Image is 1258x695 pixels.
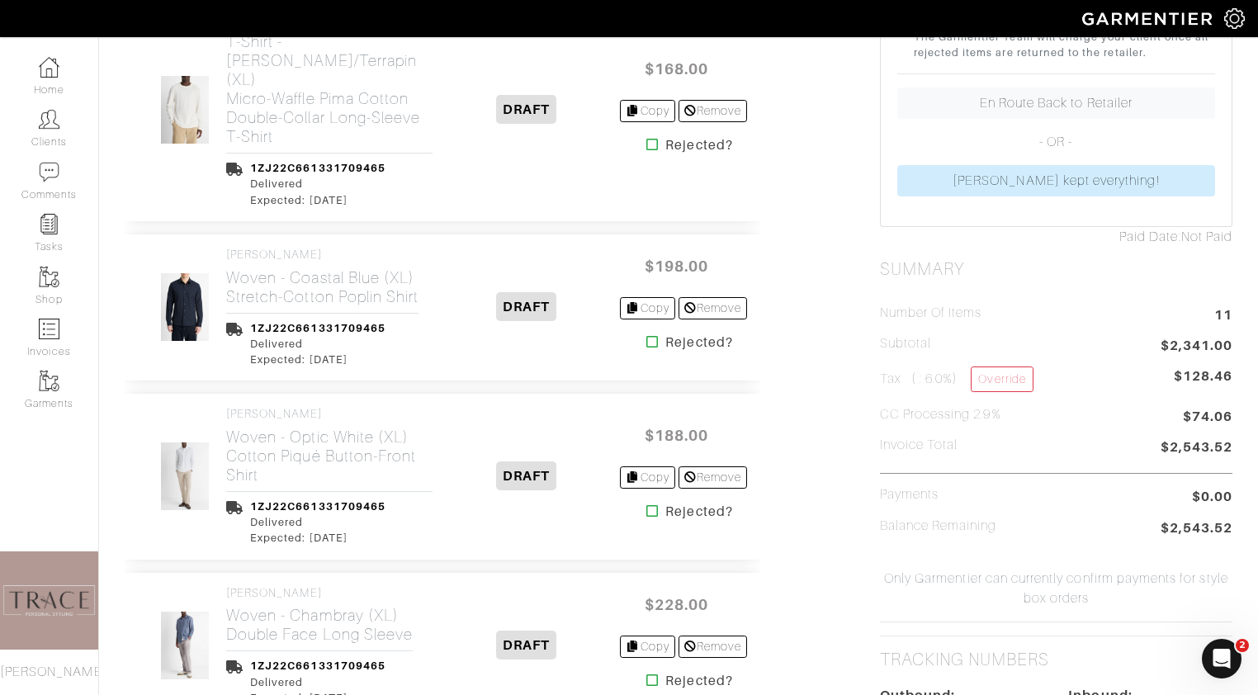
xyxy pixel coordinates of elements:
[620,297,675,319] a: Copy
[627,248,726,284] span: $198.00
[620,636,675,658] a: Copy
[250,162,385,174] a: 1ZJ22C661331709465
[226,248,419,262] h4: [PERSON_NAME]
[880,336,931,352] h5: Subtotal
[250,322,385,334] a: 1ZJ22C661331709465
[620,466,675,489] a: Copy
[39,162,59,182] img: comment-icon-a0a6a9ef722e966f86d9cbdc48e553b5cf19dbc54f86b18d962a5391bc8f6eb6.png
[880,650,1050,670] h2: Tracking numbers
[160,272,210,342] img: WfmMEgAEpDRc9S8dNCnRtXBC
[226,586,413,645] a: [PERSON_NAME] Woven - Chambray (XL)Double Face Long Sleeve
[250,336,385,352] div: Delivered
[39,109,59,130] img: clients-icon-6bae9207a08558b7cb47a8932f037763ab4055f8c8b6bfacd5dc20c3e0201464.png
[496,95,556,124] span: DRAFT
[1161,336,1232,358] span: $2,341.00
[1161,518,1232,541] span: $2,543.52
[627,587,726,622] span: $228.00
[226,32,433,146] h2: T-Shirt - [PERSON_NAME]/Terrapin (XL) Micro-Waffle Pima Cotton Double-Collar Long-Sleeve T-Shirt
[250,352,385,367] div: Expected: [DATE]
[250,176,385,191] div: Delivered
[880,518,997,534] h5: Balance Remaining
[679,636,747,658] a: Remove
[1214,305,1232,328] span: 11
[880,437,958,453] h5: Invoice Total
[226,586,413,600] h4: [PERSON_NAME]
[880,407,1001,423] h5: CC Processing 2.9%
[665,135,732,155] strong: Rejected?
[250,514,385,530] div: Delivered
[880,305,982,321] h5: Number of Items
[160,611,210,680] img: JffVYanPp2j7XqABFREN3HTd
[876,569,1237,608] span: Only Garmentier can currently confirm payments for style box orders
[1224,8,1245,29] img: gear-icon-white-bd11855cb880d31180b6d7d6211b90ccbf57a29d726f0c71d8c61bd08dd39cc2.png
[880,366,1033,392] h5: Tax ( : 6.0%)
[679,297,747,319] a: Remove
[971,366,1033,392] a: Override
[627,51,726,87] span: $168.00
[897,87,1215,119] a: En Route Back to Retailer
[226,248,419,306] a: [PERSON_NAME] Woven - Coastal Blue (XL)Stretch-Cotton Poplin Shirt
[1119,229,1181,244] span: Paid Date:
[160,75,210,144] img: dWEuoHNtX4iAK76GjP3yhedp
[250,192,385,208] div: Expected: [DATE]
[1074,4,1224,33] img: garmentier-logo-header-white-b43fb05a5012e4ada735d5af1a66efaba907eab6374d6393d1fbf88cb4ef424d.png
[1174,366,1232,386] span: $128.46
[665,671,732,691] strong: Rejected?
[226,407,433,485] a: [PERSON_NAME] Woven - Optic White (XL)Cotton Piqué Button-Front Shirt
[226,428,433,485] h2: Woven - Optic White (XL) Cotton Piqué Button-Front Shirt
[897,165,1215,196] a: [PERSON_NAME] kept everything!
[39,214,59,234] img: reminder-icon-8004d30b9f0a5d33ae49ab947aed9ed385cf756f9e5892f1edd6e32f2345188e.png
[496,292,556,321] span: DRAFT
[39,267,59,287] img: garments-icon-b7da505a4dc4fd61783c78ac3ca0ef83fa9d6f193b1c9dc38574b1d14d53ca28.png
[226,268,419,306] h2: Woven - Coastal Blue (XL) Stretch-Cotton Poplin Shirt
[250,660,385,672] a: 1ZJ22C661331709465
[1192,487,1232,507] span: $0.00
[226,606,413,644] h2: Woven - Chambray (XL) Double Face Long Sleeve
[39,57,59,78] img: dashboard-icon-dbcd8f5a0b271acd01030246c82b418ddd0df26cd7fceb0bd07c9910d44c42f6.png
[496,631,556,660] span: DRAFT
[226,407,433,421] h4: [PERSON_NAME]
[665,502,732,522] strong: Rejected?
[250,530,385,546] div: Expected: [DATE]
[1161,437,1232,460] span: $2,543.52
[496,461,556,490] span: DRAFT
[39,371,59,391] img: garments-icon-b7da505a4dc4fd61783c78ac3ca0ef83fa9d6f193b1c9dc38574b1d14d53ca28.png
[679,100,747,122] a: Remove
[1236,639,1249,652] span: 2
[1183,407,1232,429] span: $74.06
[160,442,210,511] img: pNVH9qd6Kk9jPDPNo9CWUqh8
[627,418,726,453] span: $188.00
[665,333,732,352] strong: Rejected?
[620,100,675,122] a: Copy
[914,29,1215,60] small: The Garmentier Team will charge your client once all rejected items are returned to the retailer.
[679,466,747,489] a: Remove
[897,132,1215,152] p: - OR -
[250,674,385,690] div: Delivered
[880,227,1232,247] div: Not Paid
[39,319,59,339] img: orders-icon-0abe47150d42831381b5fb84f609e132dff9fe21cb692f30cb5eec754e2cba89.png
[880,259,1232,280] h2: Summary
[1202,639,1241,678] iframe: Intercom live chat
[226,12,433,146] a: [PERSON_NAME] T-Shirt - [PERSON_NAME]/Terrapin (XL)Micro-Waffle Pima Cotton Double-Collar Long-Sl...
[880,487,939,503] h5: Payments
[250,500,385,513] a: 1ZJ22C661331709465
